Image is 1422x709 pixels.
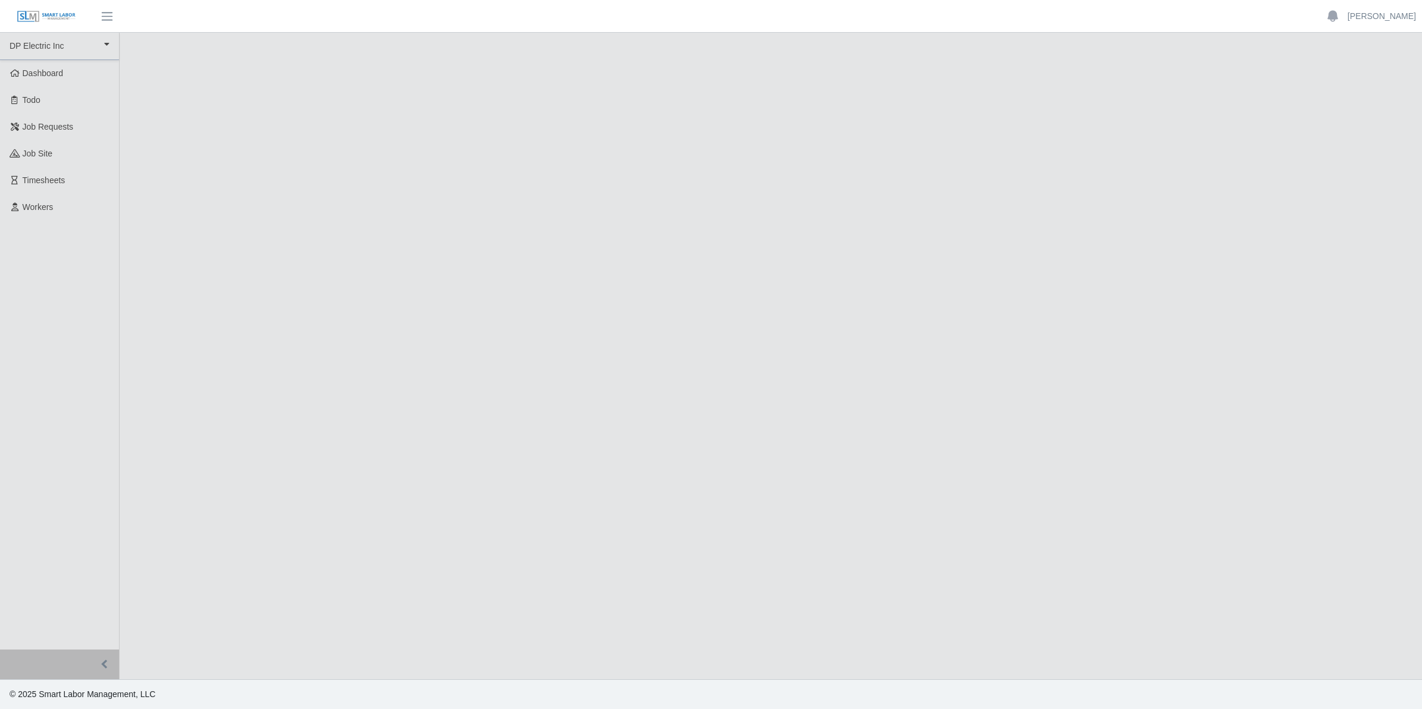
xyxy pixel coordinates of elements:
[23,95,40,105] span: Todo
[23,68,64,78] span: Dashboard
[17,10,76,23] img: SLM Logo
[23,122,74,131] span: Job Requests
[23,175,65,185] span: Timesheets
[10,689,155,699] span: © 2025 Smart Labor Management, LLC
[23,202,54,212] span: Workers
[23,149,53,158] span: job site
[1348,10,1416,23] a: [PERSON_NAME]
